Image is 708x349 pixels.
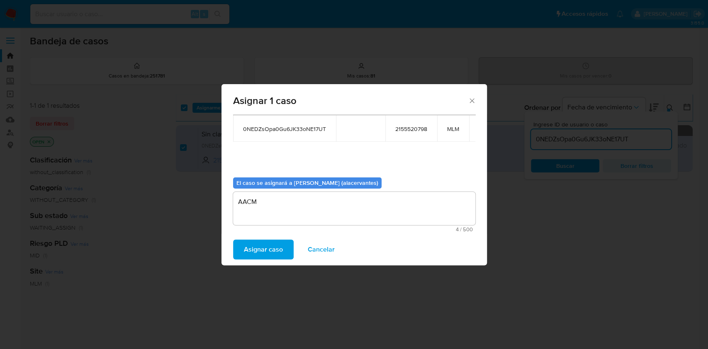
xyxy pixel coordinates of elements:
[236,227,473,232] span: Máximo 500 caracteres
[243,125,326,133] span: 0NEDZsOpa0Gu6JK33oNE17UT
[236,179,378,187] b: El caso se asignará a [PERSON_NAME] (alacervantes)
[244,240,283,259] span: Asignar caso
[233,96,468,106] span: Asignar 1 caso
[468,97,475,104] button: Cerrar ventana
[297,240,345,259] button: Cancelar
[395,125,427,133] span: 2155520798
[221,84,487,265] div: assign-modal
[233,192,475,225] textarea: AACM
[233,240,294,259] button: Asignar caso
[308,240,335,259] span: Cancelar
[447,125,459,133] span: MLM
